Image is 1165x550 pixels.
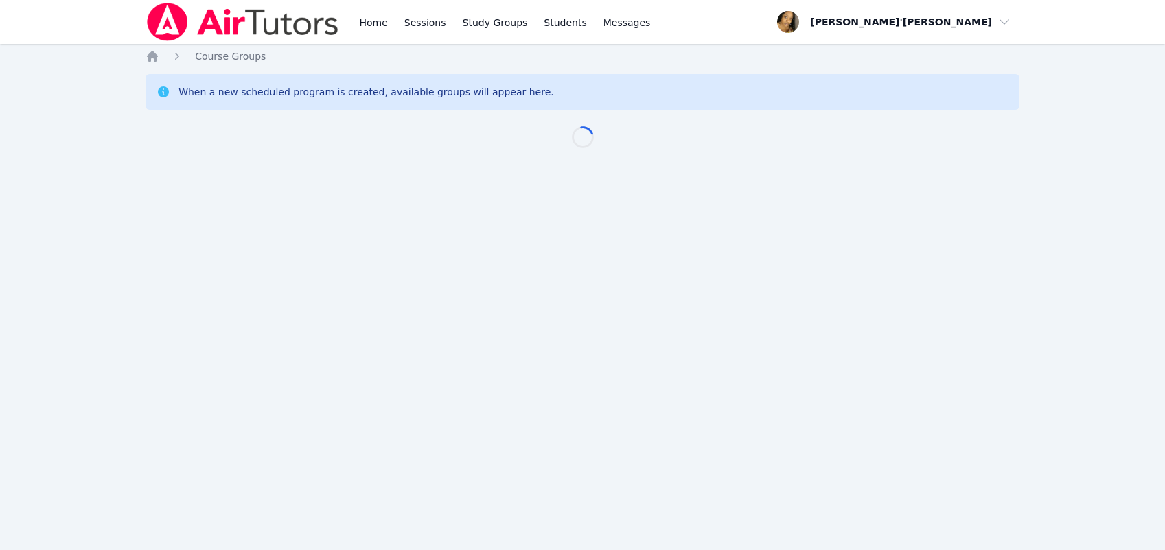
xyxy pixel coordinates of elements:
[178,85,554,99] div: When a new scheduled program is created, available groups will appear here.
[603,16,651,29] span: Messages
[195,49,266,63] a: Course Groups
[195,51,266,62] span: Course Groups
[146,3,340,41] img: Air Tutors
[146,49,1019,63] nav: Breadcrumb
